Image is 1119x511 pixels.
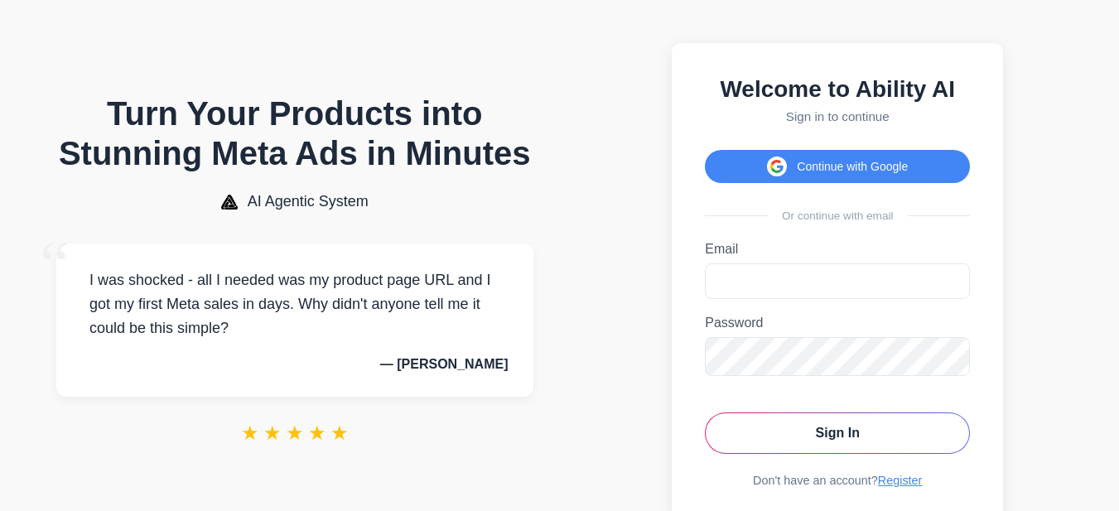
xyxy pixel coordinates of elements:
[705,210,970,222] div: Or continue with email
[56,94,533,173] h1: Turn Your Products into Stunning Meta Ads in Minutes
[81,357,509,372] p: — [PERSON_NAME]
[878,474,923,487] a: Register
[705,474,970,487] div: Don't have an account?
[705,109,970,123] p: Sign in to continue
[286,422,304,445] span: ★
[263,422,282,445] span: ★
[705,412,970,454] button: Sign In
[308,422,326,445] span: ★
[241,422,259,445] span: ★
[81,268,509,340] p: I was shocked - all I needed was my product page URL and I got my first Meta sales in days. Why d...
[705,242,970,257] label: Email
[248,193,369,210] span: AI Agentic System
[705,150,970,183] button: Continue with Google
[40,227,70,302] span: “
[705,316,970,330] label: Password
[221,195,238,210] img: AI Agentic System Logo
[330,422,349,445] span: ★
[705,76,970,103] h2: Welcome to Ability AI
